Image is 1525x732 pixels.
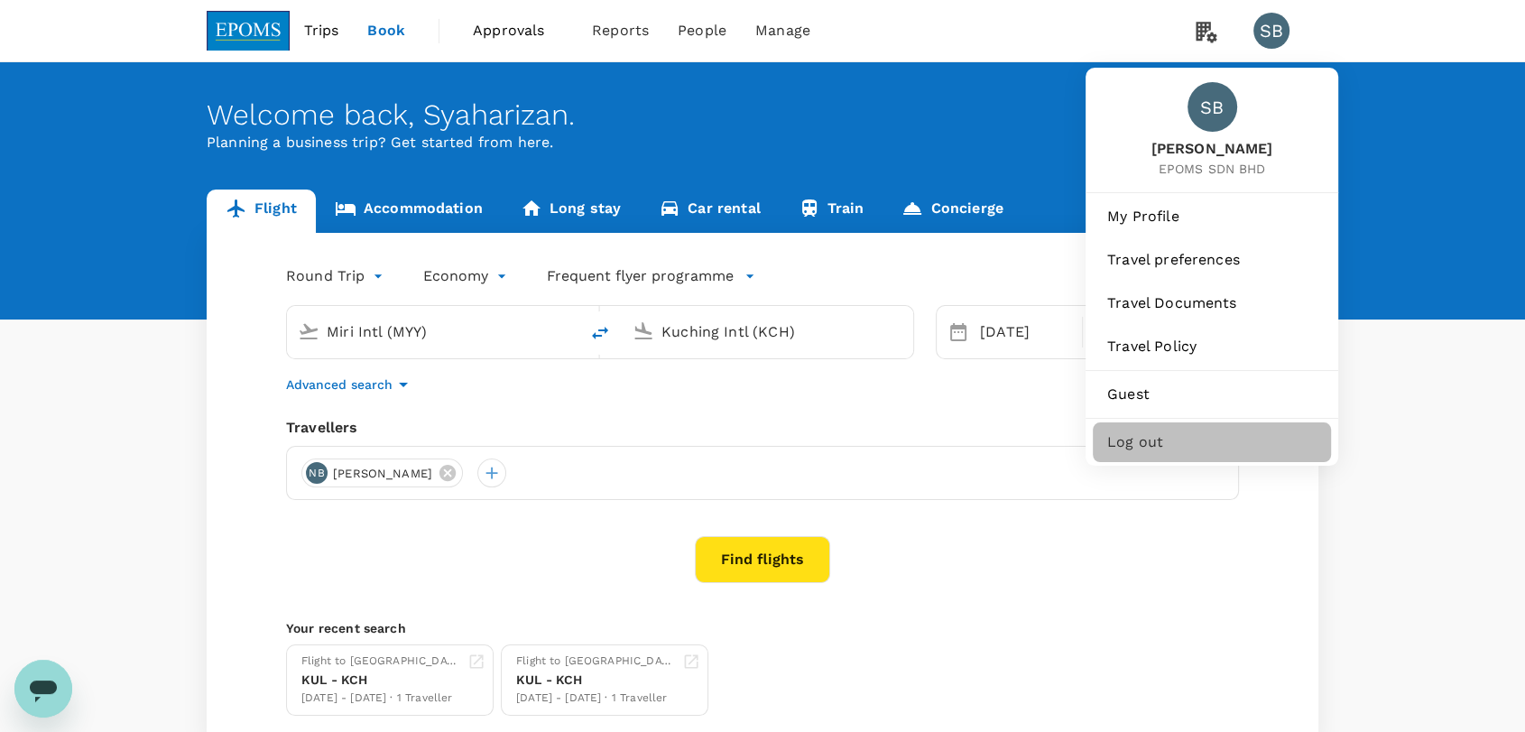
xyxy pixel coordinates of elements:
[516,653,675,671] div: Flight to [GEOGRAPHIC_DATA]
[516,671,675,690] div: KUL - KCH
[301,653,460,671] div: Flight to [GEOGRAPHIC_DATA]
[640,190,780,233] a: Car rental
[1093,375,1331,414] a: Guest
[327,318,541,346] input: Depart from
[304,20,339,42] span: Trips
[1107,336,1317,357] span: Travel Policy
[1107,431,1317,453] span: Log out
[286,619,1239,637] p: Your recent search
[207,11,290,51] img: EPOMS SDN BHD
[1107,206,1317,227] span: My Profile
[755,20,810,42] span: Manage
[678,20,726,42] span: People
[207,190,316,233] a: Flight
[286,374,414,395] button: Advanced search
[286,375,393,394] p: Advanced search
[322,465,443,483] span: [PERSON_NAME]
[780,190,883,233] a: Train
[286,417,1239,439] div: Travellers
[592,20,649,42] span: Reports
[973,314,1078,350] div: [DATE]
[1107,249,1317,271] span: Travel preferences
[883,190,1021,233] a: Concierge
[661,318,875,346] input: Going to
[1093,197,1331,236] a: My Profile
[547,265,755,287] button: Frequent flyer programme
[695,536,830,583] button: Find flights
[1093,283,1331,323] a: Travel Documents
[207,98,1318,132] div: Welcome back , Syaharizan .
[1093,422,1331,462] div: Log out
[301,671,460,690] div: KUL - KCH
[14,660,72,718] iframe: Button to launch messaging window
[306,462,328,484] div: NB
[301,690,460,708] div: [DATE] - [DATE] · 1 Traveller
[1093,240,1331,280] a: Travel preferences
[286,262,387,291] div: Round Trip
[901,329,904,333] button: Open
[1107,292,1317,314] span: Travel Documents
[423,262,511,291] div: Economy
[207,132,1318,153] p: Planning a business trip? Get started from here.
[547,265,734,287] p: Frequent flyer programme
[473,20,563,42] span: Approvals
[1151,139,1273,160] span: [PERSON_NAME]
[578,311,622,355] button: delete
[316,190,502,233] a: Accommodation
[1107,384,1317,405] span: Guest
[1188,82,1237,132] div: SB
[1253,13,1289,49] div: SB
[516,690,675,708] div: [DATE] - [DATE] · 1 Traveller
[1151,160,1273,178] span: EPOMS SDN BHD
[367,20,405,42] span: Book
[301,459,463,487] div: NB[PERSON_NAME]
[1093,327,1331,366] a: Travel Policy
[566,329,569,333] button: Open
[502,190,640,233] a: Long stay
